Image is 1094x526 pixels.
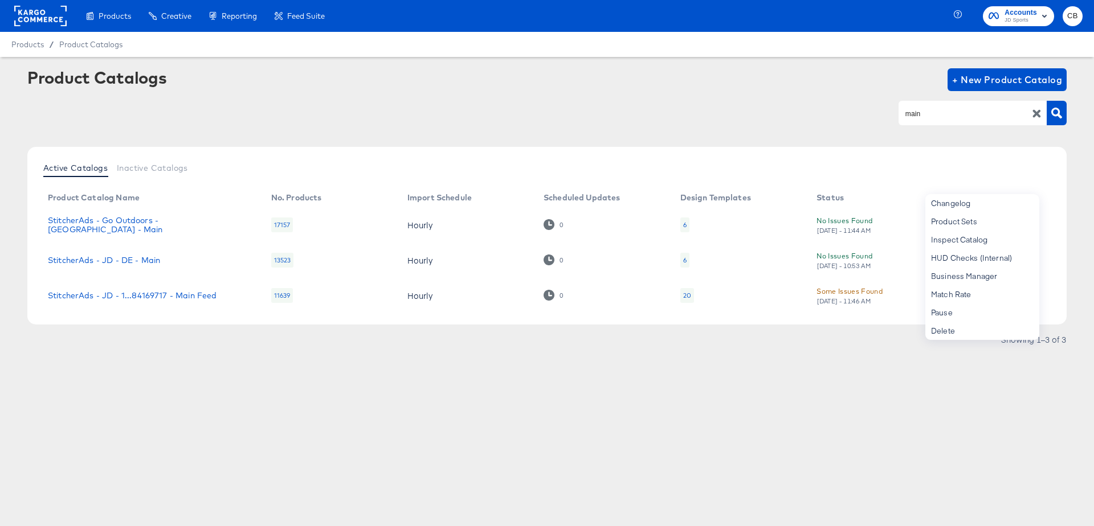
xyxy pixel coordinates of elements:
[1063,6,1083,26] button: CB
[271,217,293,232] div: 17157
[925,194,1039,212] div: Changelog
[27,68,166,87] div: Product Catalogs
[925,249,1039,267] div: HUD Checks (Internal)
[817,285,883,297] div: Some Issues Found
[117,163,188,172] span: Inactive Catalogs
[99,11,131,20] span: Products
[683,220,687,229] div: 6
[544,254,564,265] div: 0
[683,256,687,265] div: 6
[680,253,689,268] div: 6
[1005,16,1037,25] span: JD Sports
[544,193,621,202] div: Scheduled Updates
[43,163,108,172] span: Active Catalogs
[59,40,123,49] a: Product Catalogs
[161,11,191,20] span: Creative
[398,278,534,313] td: Hourly
[925,231,1039,249] div: Inspect Catalog
[48,291,217,300] a: StitcherAds - JD - 1...84169717 - Main Feed
[948,68,1067,91] button: + New Product Catalog
[48,256,160,265] a: StitcherAds - JD - DE - Main
[983,6,1054,26] button: AccountsJD Sports
[1067,10,1078,23] span: CB
[683,291,691,300] div: 20
[559,256,564,264] div: 0
[1010,189,1053,207] th: More
[44,40,59,49] span: /
[559,221,564,229] div: 0
[398,207,534,243] td: Hourly
[925,322,1039,340] div: Delete
[1001,335,1067,343] div: Showing 1–3 of 3
[925,267,1039,285] div: Business Manager
[925,303,1039,322] div: Pause
[559,291,564,299] div: 0
[680,288,694,303] div: 20
[398,243,534,278] td: Hourly
[544,290,564,301] div: 0
[11,40,44,49] span: Products
[1005,7,1037,19] span: Accounts
[271,288,293,303] div: 11639
[544,219,564,230] div: 0
[680,193,751,202] div: Design Templates
[271,193,322,202] div: No. Products
[925,212,1039,231] div: Product Sets
[903,107,1024,120] input: Search Product Catalogs
[817,285,883,305] button: Some Issues Found[DATE] - 11:46 AM
[925,285,1039,303] div: Match Rate
[48,216,248,234] a: StitcherAds - Go Outdoors - [GEOGRAPHIC_DATA] - Main
[680,217,689,232] div: 6
[48,193,140,202] div: Product Catalog Name
[807,189,945,207] th: Status
[287,11,325,20] span: Feed Suite
[222,11,257,20] span: Reporting
[952,72,1062,88] span: + New Product Catalog
[407,193,472,202] div: Import Schedule
[945,189,1010,207] th: Action
[817,297,871,305] div: [DATE] - 11:46 AM
[271,253,294,268] div: 13523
